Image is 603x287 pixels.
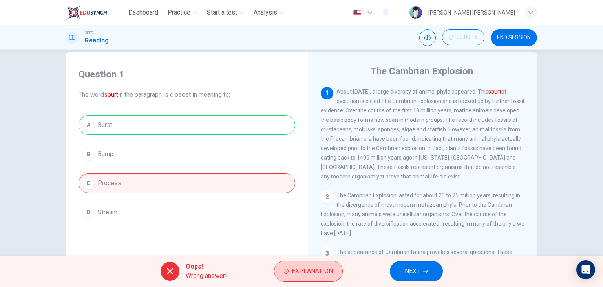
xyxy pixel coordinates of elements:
[442,29,484,46] div: Hide
[274,261,343,282] button: Explanation
[370,65,473,77] h4: The Cambrian Explosion
[488,88,501,95] font: spurt
[66,5,125,20] a: EduSynch logo
[79,68,295,81] h4: Question 1
[125,6,161,20] button: Dashboard
[85,36,109,45] h1: Reading
[128,8,158,17] span: Dashboard
[428,8,515,17] div: [PERSON_NAME] [PERSON_NAME]
[321,247,333,260] div: 3
[250,6,287,20] button: Analysis
[576,260,595,279] div: Open Intercom Messenger
[292,266,333,277] span: Explanation
[390,261,443,281] button: NEXT
[168,8,190,17] span: Practice
[321,87,333,99] div: 1
[442,29,484,45] button: 00:00:15
[164,6,201,20] button: Practice
[491,29,537,46] button: END SESSION
[352,10,362,16] img: en
[321,191,333,203] div: 2
[207,8,237,17] span: Start a test
[254,8,277,17] span: Analysis
[186,271,227,281] span: Wrong answer!
[79,90,295,99] span: The word in the paragraph is closest in meaning to:
[405,266,420,277] span: NEXT
[66,5,107,20] img: EduSynch logo
[419,29,436,46] div: Mute
[457,34,478,40] span: 00:00:15
[85,30,93,36] span: CEFR
[497,35,531,41] span: END SESSION
[321,88,524,180] span: About [DATE], a large diversity of animal phyla appeared. This of evolution is called The Cambria...
[204,6,247,20] button: Start a test
[186,262,227,271] span: Oops!
[104,91,118,98] font: spurt
[409,6,422,19] img: Profile picture
[321,192,524,236] span: The Cambrian Explosion lasted for about 20 to 25 million years, resulting in the divergence of mo...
